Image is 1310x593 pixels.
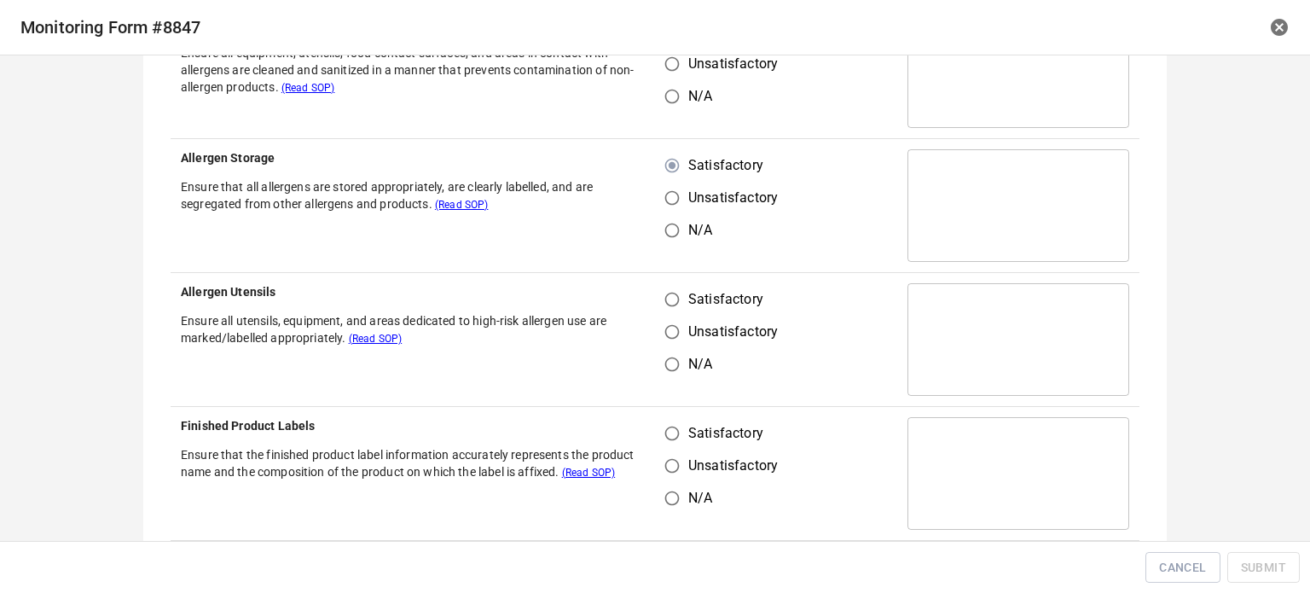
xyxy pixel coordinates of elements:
div: s/u [665,417,791,515]
p: Ensure all equipment, utensils, food contact surfaces, and areas in contact with allergens are cl... [181,44,645,96]
b: Allergen Storage [181,151,275,165]
span: Unsatisfactory [688,54,778,74]
span: N/A [688,354,712,375]
span: Satisfactory [688,289,763,310]
span: (Read SOP) [562,467,616,479]
b: Allergen Utensils [181,285,276,299]
span: Cancel [1159,557,1206,578]
div: s/u [665,149,791,247]
p: Ensure that the finished product label information accurately represents the product name and the... [181,446,645,480]
button: Cancel [1145,552,1220,584]
span: N/A [688,220,712,241]
p: Ensure all utensils, equipment, and areas dedicated to high-risk allergen use are marked/labelled... [181,312,645,346]
span: Satisfactory [688,423,763,444]
span: Unsatisfactory [688,456,778,476]
h6: Monitoring Form # 8847 [20,14,867,41]
span: N/A [688,86,712,107]
span: (Read SOP) [435,199,489,211]
span: Satisfactory [688,155,763,176]
span: Unsatisfactory [688,322,778,342]
span: (Read SOP) [281,82,335,94]
span: N/A [688,488,712,509]
span: (Read SOP) [349,333,403,345]
b: Finished Product Labels [181,419,315,433]
div: s/u [665,15,791,113]
p: Ensure that all allergens are stored appropriately, are clearly labelled, and are segregated from... [181,178,645,212]
div: s/u [665,283,791,381]
span: Unsatisfactory [688,188,778,208]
